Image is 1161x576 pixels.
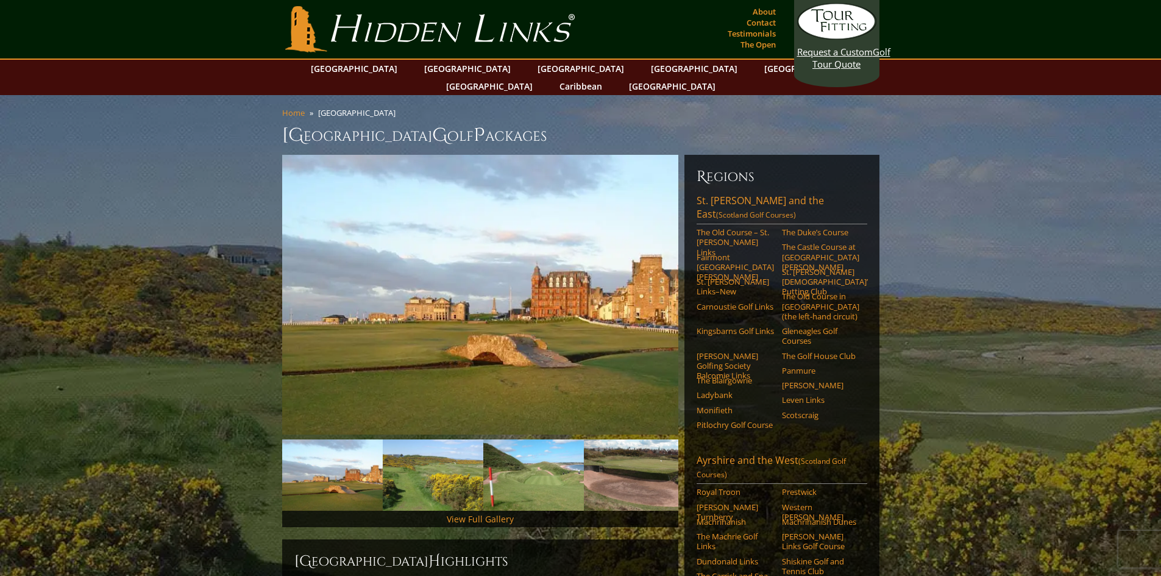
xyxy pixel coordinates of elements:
[432,123,447,148] span: G
[697,453,867,484] a: Ayrshire and the West(Scotland Golf Courses)
[782,487,859,497] a: Prestwick
[697,390,774,400] a: Ladybank
[782,227,859,237] a: The Duke’s Course
[418,60,517,77] a: [GEOGRAPHIC_DATA]
[782,326,859,346] a: Gleneagles Golf Courses
[782,242,859,272] a: The Castle Course at [GEOGRAPHIC_DATA][PERSON_NAME]
[716,210,796,220] span: (Scotland Golf Courses)
[697,326,774,336] a: Kingsbarns Golf Links
[428,552,441,571] span: H
[697,487,774,497] a: Royal Troon
[697,252,774,282] a: Fairmont [GEOGRAPHIC_DATA][PERSON_NAME]
[305,60,403,77] a: [GEOGRAPHIC_DATA]
[318,107,400,118] li: [GEOGRAPHIC_DATA]
[782,351,859,361] a: The Golf House Club
[782,366,859,375] a: Panmure
[782,380,859,390] a: [PERSON_NAME]
[697,517,774,527] a: Machrihanish
[623,77,722,95] a: [GEOGRAPHIC_DATA]
[553,77,608,95] a: Caribbean
[282,107,305,118] a: Home
[782,410,859,420] a: Scotscraig
[294,552,666,571] h2: [GEOGRAPHIC_DATA] ighlights
[758,60,857,77] a: [GEOGRAPHIC_DATA]
[697,532,774,552] a: The Machrie Golf Links
[697,167,867,187] h6: Regions
[697,375,774,385] a: The Blairgowrie
[645,60,744,77] a: [GEOGRAPHIC_DATA]
[737,36,779,53] a: The Open
[782,502,859,522] a: Western [PERSON_NAME]
[697,456,846,480] span: (Scotland Golf Courses)
[697,302,774,311] a: Carnoustie Golf Links
[697,502,774,522] a: [PERSON_NAME] Turnberry
[697,227,774,257] a: The Old Course – St. [PERSON_NAME] Links
[782,517,859,527] a: Machrihanish Dunes
[744,14,779,31] a: Contact
[697,194,867,224] a: St. [PERSON_NAME] and the East(Scotland Golf Courses)
[797,46,873,58] span: Request a Custom
[697,351,774,381] a: [PERSON_NAME] Golfing Society Balcomie Links
[782,291,859,321] a: The Old Course in [GEOGRAPHIC_DATA] (the left-hand circuit)
[697,556,774,566] a: Dundonald Links
[797,3,876,70] a: Request a CustomGolf Tour Quote
[697,405,774,415] a: Monifieth
[440,77,539,95] a: [GEOGRAPHIC_DATA]
[725,25,779,42] a: Testimonials
[282,123,879,148] h1: [GEOGRAPHIC_DATA] olf ackages
[474,123,485,148] span: P
[782,532,859,552] a: [PERSON_NAME] Links Golf Course
[531,60,630,77] a: [GEOGRAPHIC_DATA]
[447,513,514,525] a: View Full Gallery
[782,395,859,405] a: Leven Links
[750,3,779,20] a: About
[782,267,859,297] a: St. [PERSON_NAME] [DEMOGRAPHIC_DATA]’ Putting Club
[697,277,774,297] a: St. [PERSON_NAME] Links–New
[697,420,774,430] a: Pitlochry Golf Course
